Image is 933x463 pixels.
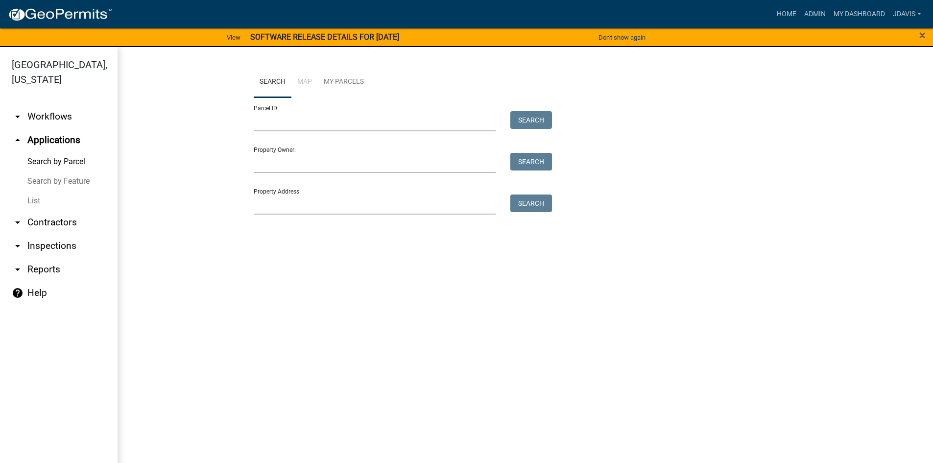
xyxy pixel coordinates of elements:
[919,29,926,41] button: Close
[510,195,552,212] button: Search
[12,217,24,228] i: arrow_drop_down
[510,153,552,171] button: Search
[595,29,649,46] button: Don't show again
[919,28,926,42] span: ×
[223,29,244,46] a: View
[12,134,24,146] i: arrow_drop_up
[800,5,830,24] a: Admin
[12,287,24,299] i: help
[830,5,889,24] a: My Dashboard
[254,67,291,98] a: Search
[318,67,370,98] a: My Parcels
[12,264,24,275] i: arrow_drop_down
[773,5,800,24] a: Home
[510,111,552,129] button: Search
[250,32,399,42] strong: SOFTWARE RELEASE DETAILS FOR [DATE]
[12,111,24,122] i: arrow_drop_down
[889,5,925,24] a: jdavis
[12,240,24,252] i: arrow_drop_down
